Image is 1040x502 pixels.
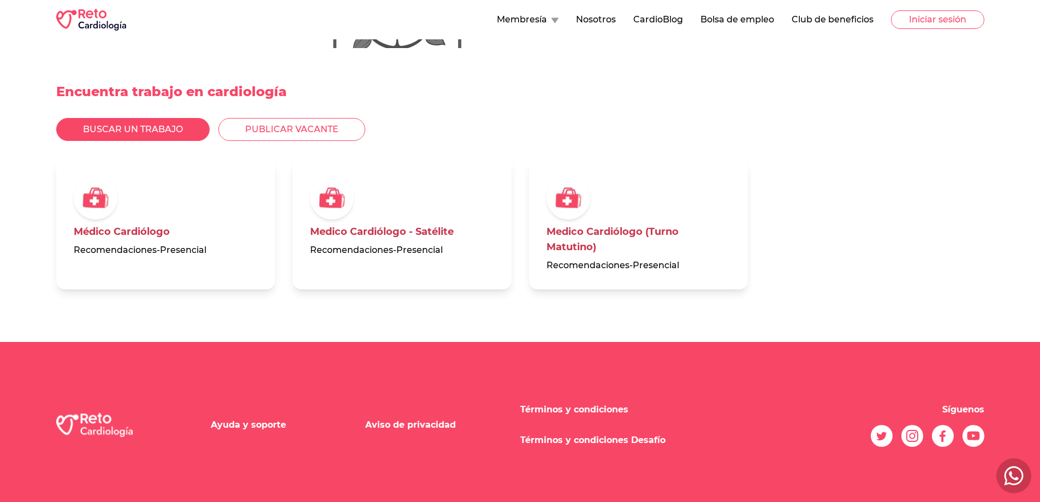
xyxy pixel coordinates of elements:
button: Club de beneficios [792,13,873,26]
img: Recomendaciones [74,176,117,220]
p: Recomendaciones - Presencial [546,259,730,272]
button: CardioBlog [633,13,683,26]
button: Membresía [497,13,558,26]
button: Nosotros [576,13,616,26]
img: Recomendaciones [310,176,354,220]
p: Síguenos [942,403,984,416]
a: Medico Cardiólogo (Turno Matutino) [546,226,679,253]
p: Recomendaciones - Presencial [74,244,258,257]
p: Recomendaciones - Presencial [310,244,494,257]
button: Bolsa de empleo [700,13,774,26]
a: Términos y condiciones [520,404,628,415]
a: Ayuda y soporte [211,420,286,430]
img: RETO Cardio Logo [56,9,126,31]
button: Publicar vacante [218,118,365,141]
a: Aviso de privacidad [365,420,456,430]
img: Recomendaciones [546,176,590,220]
button: Buscar un trabajo [56,118,210,141]
a: Medico Cardiólogo - Satélite [310,226,454,238]
h2: Encuentra trabajo en cardiología [56,66,984,118]
button: Iniciar sesión [891,10,984,29]
a: Médico Cardiólogo [74,226,170,238]
a: Términos y condiciones Desafío [520,435,665,445]
img: logo [56,413,133,438]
